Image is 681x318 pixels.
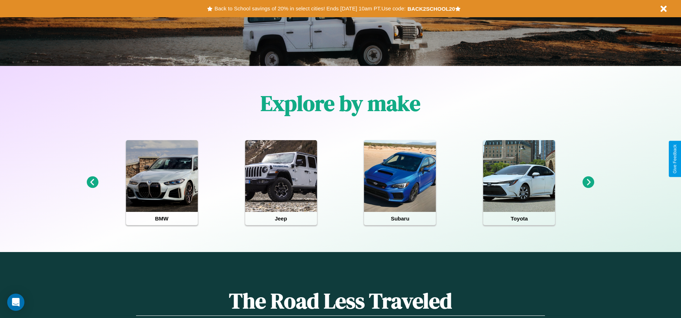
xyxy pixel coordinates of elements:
[126,212,198,225] h4: BMW
[407,6,455,12] b: BACK2SCHOOL20
[7,294,24,311] div: Open Intercom Messenger
[364,212,436,225] h4: Subaru
[245,212,317,225] h4: Jeep
[136,286,545,316] h1: The Road Less Traveled
[213,4,407,14] button: Back to School savings of 20% in select cities! Ends [DATE] 10am PT.Use code:
[672,144,677,174] div: Give Feedback
[483,212,555,225] h4: Toyota
[261,89,420,118] h1: Explore by make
